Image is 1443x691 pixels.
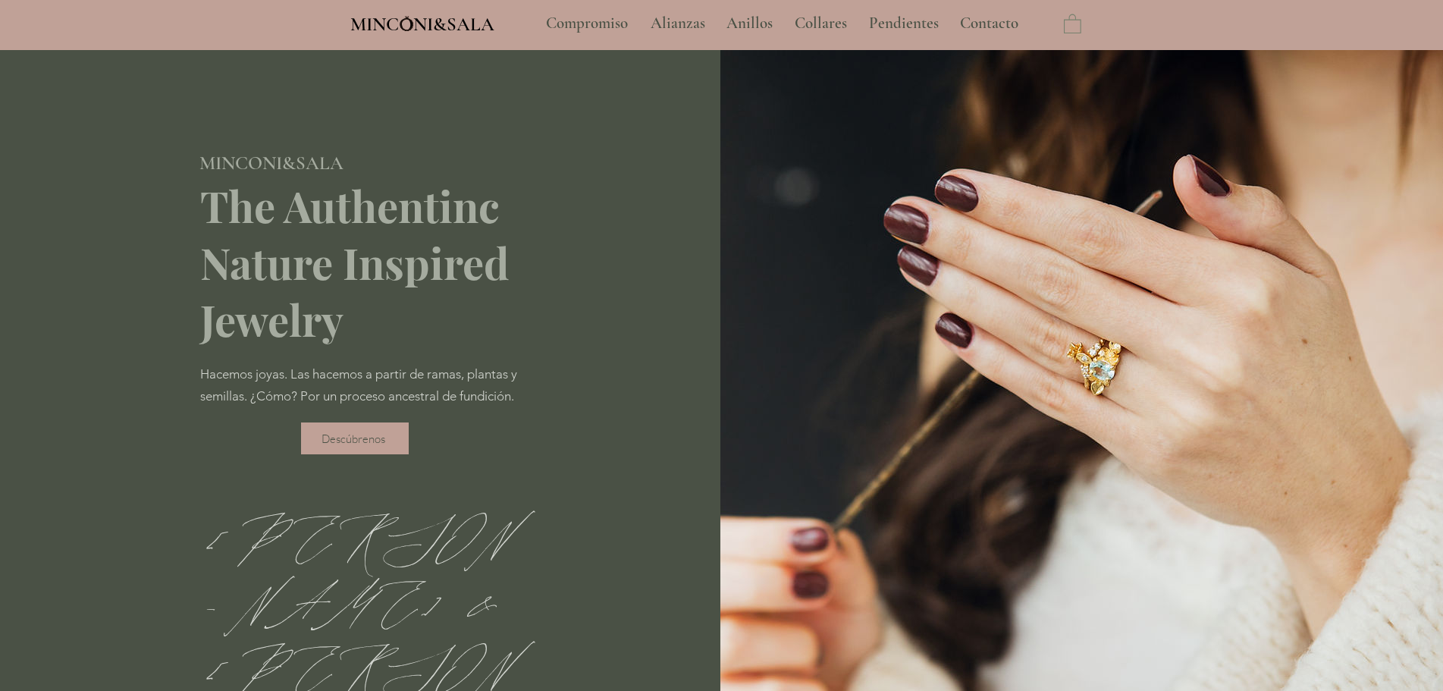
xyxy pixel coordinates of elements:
[200,177,509,347] span: The Authentinc Nature Inspired Jewelry
[715,5,783,42] a: Anillos
[783,5,858,42] a: Collares
[639,5,715,42] a: Alianzas
[200,366,517,404] span: Hacemos joyas. Las hacemos a partir de ramas, plantas y semillas. ¿Cómo? Por un proceso ancestral...
[301,422,409,454] a: Descúbrenos
[952,5,1026,42] p: Contacto
[858,5,949,42] a: Pendientes
[199,152,343,174] span: MINCONI&SALA
[350,13,494,36] span: MINCONI&SALA
[350,10,494,35] a: MINCONI&SALA
[643,5,713,42] p: Alianzas
[505,5,1060,42] nav: Sitio
[538,5,635,42] p: Compromiso
[787,5,855,42] p: Collares
[400,16,413,31] img: Minconi Sala
[949,5,1030,42] a: Contacto
[535,5,639,42] a: Compromiso
[199,149,343,174] a: MINCONI&SALA
[861,5,946,42] p: Pendientes
[719,5,780,42] p: Anillos
[322,432,385,446] span: Descúbrenos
